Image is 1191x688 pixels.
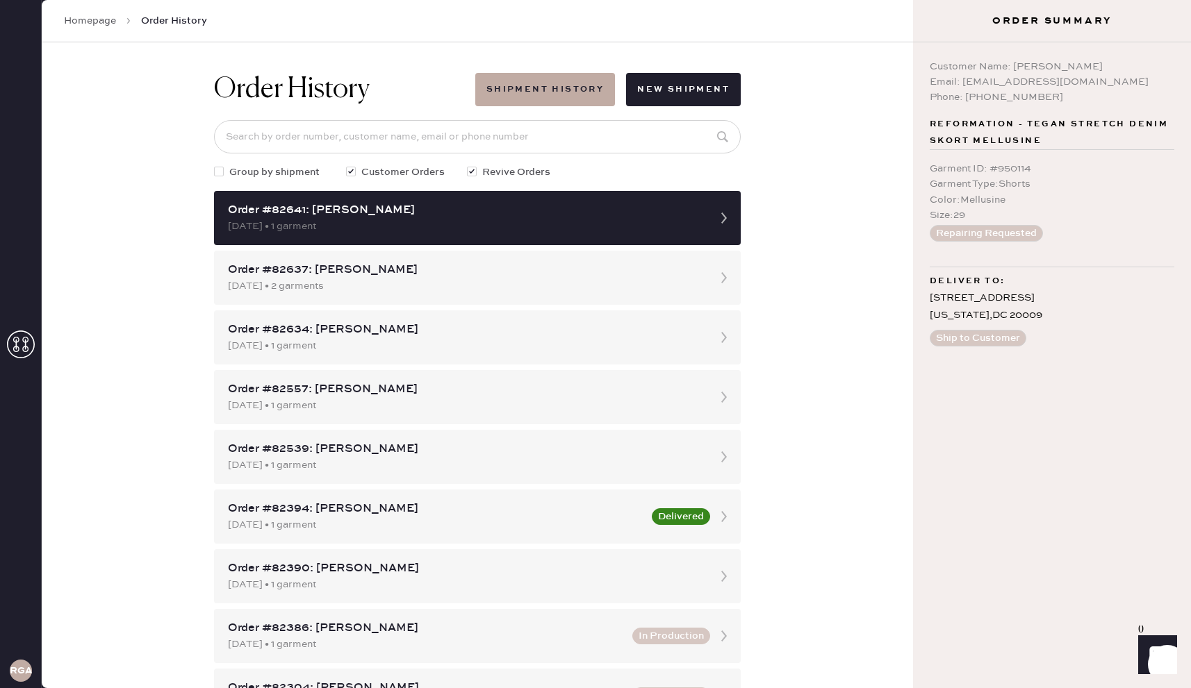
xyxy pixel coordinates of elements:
div: Order #82634: [PERSON_NAME] [228,321,702,338]
div: Order #82386: [PERSON_NAME] [228,620,624,637]
span: Reformation - Tegan Stretch Denim skort Mellusine [930,116,1174,149]
span: Group by shipment [229,165,320,180]
div: Order #82539: [PERSON_NAME] [228,441,702,458]
input: Search by order number, customer name, email or phone number [214,120,741,153]
div: [DATE] • 1 garment [228,338,702,353]
button: In Production [632,628,710,644]
div: [DATE] • 1 garment [228,577,702,592]
div: Order #82641: [PERSON_NAME] [228,202,702,219]
div: Phone: [PHONE_NUMBER] [930,90,1174,105]
div: Order #82637: [PERSON_NAME] [228,262,702,278]
h3: Order Summary [913,14,1191,28]
div: [DATE] • 1 garment [228,637,624,652]
div: Order #82394: [PERSON_NAME] [228,501,643,517]
div: Garment ID : # 950114 [930,161,1174,176]
button: Shipment History [475,73,615,106]
span: Customer Orders [361,165,445,180]
div: [DATE] • 1 garment [228,458,702,473]
div: [DATE] • 2 garments [228,278,702,294]
h3: RGA [10,666,32,676]
div: Order #82390: [PERSON_NAME] [228,560,702,577]
button: Repairing Requested [930,225,1043,242]
button: Delivered [652,508,710,525]
div: [DATE] • 1 garment [228,517,643,532]
h1: Order History [214,73,370,106]
div: Customer Name: [PERSON_NAME] [930,59,1174,74]
div: Order #82557: [PERSON_NAME] [228,381,702,398]
span: Revive Orders [482,165,550,180]
div: [DATE] • 1 garment [228,219,702,234]
div: [DATE] • 1 garment [228,398,702,413]
button: New Shipment [626,73,741,106]
div: Color : Mellusine [930,192,1174,208]
a: Homepage [64,14,116,28]
span: Deliver to: [930,273,1005,290]
div: Garment Type : Shorts [930,176,1174,192]
button: Ship to Customer [930,330,1026,346]
div: Size : 29 [930,208,1174,223]
iframe: Front Chat [1125,626,1185,685]
div: [STREET_ADDRESS] [US_STATE] , DC 20009 [930,290,1174,324]
span: Order History [141,14,207,28]
div: Email: [EMAIL_ADDRESS][DOMAIN_NAME] [930,74,1174,90]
